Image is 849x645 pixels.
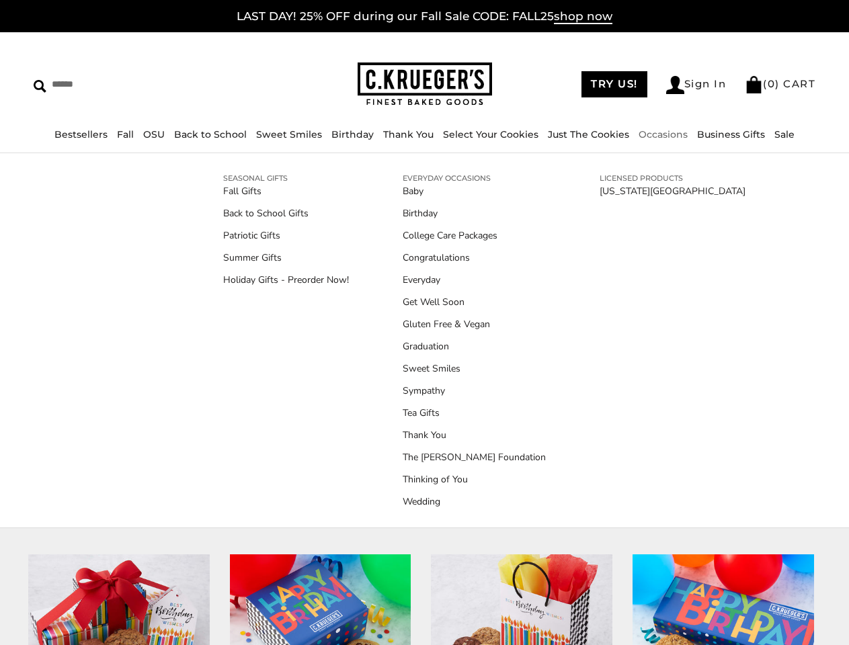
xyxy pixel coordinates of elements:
[403,339,546,353] a: Graduation
[403,295,546,309] a: Get Well Soon
[54,128,108,140] a: Bestsellers
[358,62,492,106] img: C.KRUEGER'S
[223,228,349,243] a: Patriotic Gifts
[223,184,349,198] a: Fall Gifts
[11,594,139,634] iframe: Sign Up via Text for Offers
[34,80,46,93] img: Search
[143,128,165,140] a: OSU
[768,77,776,90] span: 0
[174,128,247,140] a: Back to School
[403,273,546,287] a: Everyday
[581,71,647,97] a: TRY US!
[745,76,763,93] img: Bag
[117,128,134,140] a: Fall
[403,428,546,442] a: Thank You
[548,128,629,140] a: Just The Cookies
[34,74,212,95] input: Search
[403,317,546,331] a: Gluten Free & Vegan
[666,76,684,94] img: Account
[403,206,546,220] a: Birthday
[237,9,612,24] a: LAST DAY! 25% OFF during our Fall Sale CODE: FALL25shop now
[403,472,546,486] a: Thinking of You
[223,206,349,220] a: Back to School Gifts
[600,172,745,184] a: LICENSED PRODUCTS
[600,184,745,198] a: [US_STATE][GEOGRAPHIC_DATA]
[403,406,546,420] a: Tea Gifts
[774,128,795,140] a: Sale
[697,128,765,140] a: Business Gifts
[223,251,349,265] a: Summer Gifts
[403,361,546,376] a: Sweet Smiles
[443,128,538,140] a: Select Your Cookies
[383,128,434,140] a: Thank You
[403,384,546,398] a: Sympathy
[403,251,546,265] a: Congratulations
[639,128,688,140] a: Occasions
[403,450,546,464] a: The [PERSON_NAME] Foundation
[403,228,546,243] a: College Care Packages
[403,184,546,198] a: Baby
[666,76,727,94] a: Sign In
[403,494,546,509] a: Wedding
[745,77,815,90] a: (0) CART
[331,128,374,140] a: Birthday
[256,128,322,140] a: Sweet Smiles
[223,172,349,184] a: SEASONAL GIFTS
[223,273,349,287] a: Holiday Gifts - Preorder Now!
[554,9,612,24] span: shop now
[403,172,546,184] a: EVERYDAY OCCASIONS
